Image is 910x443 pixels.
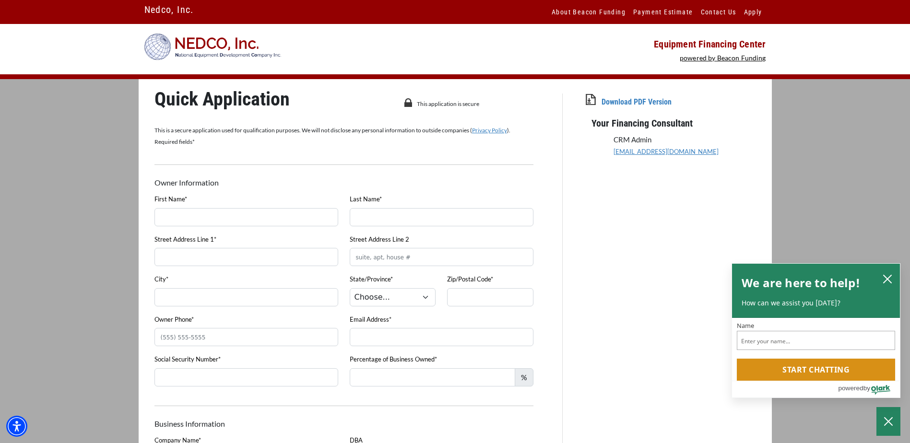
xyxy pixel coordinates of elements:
a: Privacy Policy - open in a new tab [472,127,507,134]
label: Zip/Postal Code* [447,275,493,284]
button: close chatbox [880,272,895,285]
span: by [863,382,870,394]
label: Owner Phone* [154,315,194,325]
a: send an email to sales@beaconfunding.com [614,148,719,155]
div: olark chatbox [732,263,900,398]
div: Accessibility Menu [6,416,27,437]
p: Equipment Financing Center [461,38,766,50]
p: Owner Information [154,177,273,188]
a: Download PDF Version - open in a new tab [602,97,672,106]
p: This application is secure [417,98,525,110]
p: CRM Admin [614,134,756,145]
img: logo [144,34,281,60]
label: City* [154,275,168,284]
label: State/Province* [350,275,393,284]
a: Powered by Olark [838,381,900,397]
label: Street Address Line 2 [350,235,409,245]
a: powered by Beacon Funding - open in a new tab [680,54,766,62]
label: Street Address Line 1* [154,235,216,245]
button: Start chatting [737,359,895,381]
label: Name [737,323,895,329]
label: Email Address* [350,315,391,325]
p: Your Financing Consultant [586,108,778,129]
p: Quick Application [154,93,371,105]
label: Social Security Number* [154,355,221,364]
a: Nedco, Inc. [144,1,194,18]
label: Percentage of Business Owned* [350,355,437,364]
p: This is a secure application used for qualification purposes. We will not disclose any personal i... [154,125,533,148]
input: Name [737,331,895,350]
span: % [515,368,533,386]
h2: We are here to help! [742,273,860,292]
span: powered [838,382,863,394]
input: suite, apt, house # [350,248,533,266]
label: Last Name* [350,195,382,204]
p: Business Information [154,418,533,430]
input: (555) 555-5555 [154,328,338,346]
p: How can we assist you [DATE]? [742,298,890,308]
button: Close Chatbox [876,407,900,436]
label: First Name* [154,195,187,204]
